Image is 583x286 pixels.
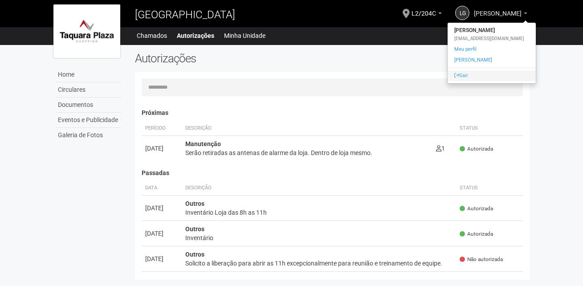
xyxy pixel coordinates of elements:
a: Chamados [137,29,167,42]
h2: Autorizações [135,52,326,65]
th: Descrição [182,181,457,196]
th: Descrição [182,121,433,136]
span: Autorizada [460,230,493,238]
span: 1 [436,145,445,152]
a: L2/204C [412,11,442,18]
span: Autorizada [460,205,493,212]
th: Período [142,121,182,136]
strong: [PERSON_NAME] [448,25,536,36]
a: Meu perfil [448,44,536,55]
span: Autorizada [460,145,493,153]
a: Circulares [56,82,122,98]
a: Sair [448,70,536,81]
th: Data [142,181,182,196]
th: Status [456,121,523,136]
span: L2/204C [412,1,436,17]
img: logo.jpg [53,4,120,58]
a: Minha Unidade [224,29,265,42]
div: [DATE] [145,144,178,153]
div: [DATE] [145,229,178,238]
a: [PERSON_NAME] [448,55,536,65]
span: [GEOGRAPHIC_DATA] [135,8,235,21]
div: [DATE] [145,204,178,212]
a: Home [56,67,122,82]
strong: Outros [185,251,204,258]
strong: Manutenção [185,140,221,147]
a: LG [455,6,469,20]
strong: Outros [185,225,204,233]
a: Documentos [56,98,122,113]
h4: Próximas [142,110,523,116]
div: Serão retiradas as antenas de alarme da loja. Dentro de loja mesmo. [185,148,429,157]
div: Inventário [185,233,453,242]
span: Luiza Gomes Nogueira [474,1,522,17]
a: [PERSON_NAME] [474,11,527,18]
div: [DATE] [145,254,178,263]
div: Solicito a liberação para abrir as 11h excepcionalmente para reunião e treinamento de equipe. [185,259,453,268]
div: [EMAIL_ADDRESS][DOMAIN_NAME] [448,36,536,42]
a: Galeria de Fotos [56,128,122,143]
strong: Outros [185,200,204,207]
h4: Passadas [142,170,523,176]
span: Não autorizada [460,256,503,263]
div: Inventário Loja das 8h as 11h [185,208,453,217]
a: Eventos e Publicidade [56,113,122,128]
a: Autorizações [177,29,214,42]
th: Status [456,181,523,196]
